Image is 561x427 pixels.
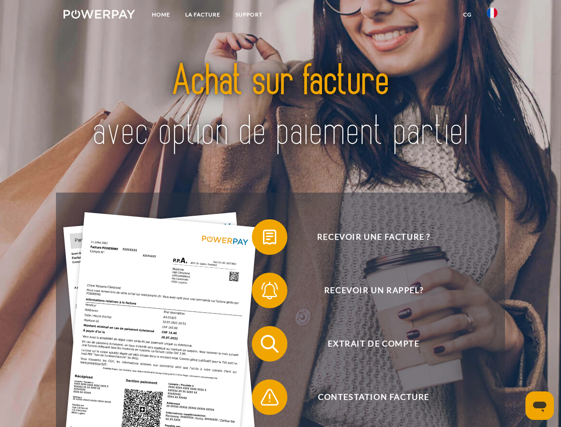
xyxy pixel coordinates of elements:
img: logo-powerpay-white.svg [64,10,135,19]
iframe: Bouton de lancement de la fenêtre de messagerie [525,391,554,420]
img: title-powerpay_fr.svg [85,43,476,170]
img: fr [487,8,497,18]
span: Contestation Facture [265,379,482,415]
button: Extrait de compte [252,326,483,362]
button: Recevoir une facture ? [252,219,483,255]
a: CG [456,7,479,23]
a: Home [144,7,178,23]
button: Contestation Facture [252,379,483,415]
button: Recevoir un rappel? [252,273,483,308]
span: Recevoir une facture ? [265,219,482,255]
img: qb_bell.svg [259,279,281,302]
span: Extrait de compte [265,326,482,362]
a: LA FACTURE [178,7,228,23]
img: qb_warning.svg [259,386,281,408]
span: Recevoir un rappel? [265,273,482,308]
a: Support [228,7,270,23]
img: qb_bill.svg [259,226,281,248]
img: qb_search.svg [259,333,281,355]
